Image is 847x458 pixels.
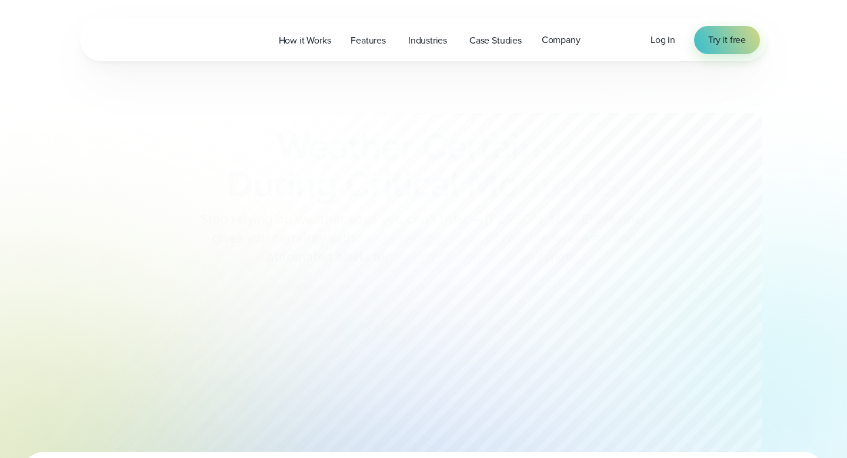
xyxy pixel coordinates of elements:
[269,28,341,52] a: How it Works
[408,34,447,48] span: Industries
[694,26,760,54] a: Try it free
[459,28,532,52] a: Case Studies
[651,33,675,47] a: Log in
[279,34,331,48] span: How it Works
[542,33,581,47] span: Company
[708,33,746,47] span: Try it free
[651,33,675,47] span: Log in
[469,34,522,48] span: Case Studies
[351,34,386,48] span: Features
